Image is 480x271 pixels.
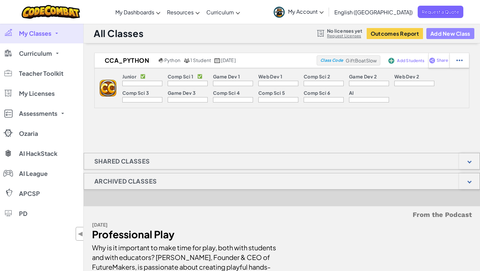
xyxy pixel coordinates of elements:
span: Curriculum [19,50,52,56]
h2: CCA_Python [95,55,157,65]
span: Share [437,58,448,62]
a: Request Licenses [327,33,362,39]
img: calendar.svg [214,58,220,63]
img: IconShare_Purple.svg [429,57,435,63]
p: Comp Sci 5 [258,90,285,95]
div: Professional Play [92,230,277,239]
a: My Dashboards [112,3,164,21]
img: IconAddStudents.svg [388,58,394,64]
span: My Dashboards [115,9,154,16]
p: Comp Sci 2 [304,74,330,79]
a: Resources [164,3,203,21]
span: Teacher Toolkit [19,70,63,76]
span: AI League [19,171,48,177]
a: Curriculum [203,3,243,21]
span: English ([GEOGRAPHIC_DATA]) [334,9,413,16]
span: My Account [288,8,324,15]
span: [DATE] [221,57,235,63]
p: Comp Sci 6 [304,90,330,95]
a: Request a Quote [418,6,463,18]
p: Junior [122,74,136,79]
p: Comp Sci 3 [122,90,149,95]
span: AI HackStack [19,151,57,157]
a: CCA_Python Python 1 Student [DATE] [95,55,317,65]
p: Web Dev 1 [258,74,282,79]
img: CodeCombat logo [22,5,80,19]
p: Game Dev 1 [213,74,240,79]
div: [DATE] [92,220,277,230]
p: Comp Sci 1 [168,74,193,79]
span: Add Students [397,59,424,63]
p: Game Dev 3 [168,90,196,95]
span: 1 Student [190,57,211,63]
span: Assessments [19,110,57,116]
p: AI [349,90,354,95]
span: My Licenses [19,90,55,96]
p: ✅ [197,74,202,79]
img: avatar [274,7,285,18]
p: ✅ [140,74,145,79]
a: English ([GEOGRAPHIC_DATA]) [331,3,416,21]
h5: From the Podcast [92,210,472,220]
h1: Shared Classes [84,153,160,170]
p: Game Dev 2 [349,74,377,79]
button: Add New Class [426,28,474,39]
span: My Classes [19,30,51,36]
img: logo [100,80,116,96]
h1: All Classes [94,27,143,40]
img: MultipleUsers.png [184,58,190,63]
span: Class Code [320,58,343,62]
img: python.png [159,58,164,63]
p: Comp Sci 4 [213,90,240,95]
span: No licenses yet [327,28,362,33]
img: IconStudentEllipsis.svg [456,57,463,63]
span: Resources [167,9,194,16]
span: ◀ [78,229,83,239]
span: Python [164,57,180,63]
span: Ozaria [19,130,38,137]
button: Outcomes Report [367,28,423,39]
p: Web Dev 2 [394,74,419,79]
a: My Account [270,1,327,22]
h1: Archived Classes [84,173,167,190]
span: GiftBoatSlow [346,57,377,63]
span: Curriculum [206,9,234,16]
